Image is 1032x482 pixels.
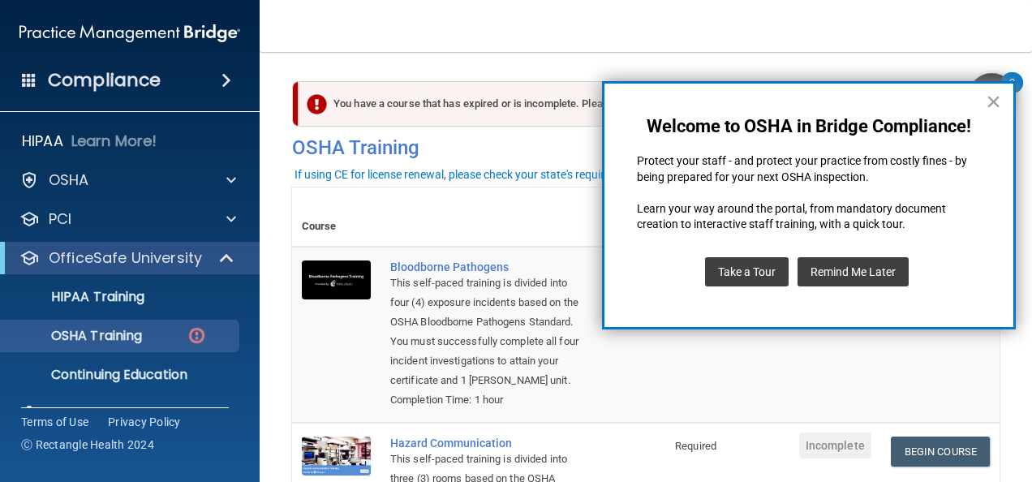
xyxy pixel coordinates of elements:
[705,257,789,286] button: Take a Tour
[292,166,897,183] button: If using CE for license renewal, please check your state's requirements for online vs. live cours...
[22,131,63,151] p: HIPAA
[11,367,232,383] p: Continuing Education
[637,201,981,233] p: Learn your way around the portal, from mandatory document creation to interactive staff training,...
[187,325,207,346] img: danger-circle.6113f641.png
[798,257,909,286] button: Remind Me Later
[799,433,871,458] span: Incomplete
[295,169,895,180] div: If using CE for license renewal, please check your state's requirements for online vs. live cours...
[675,440,716,452] span: Required
[11,328,142,344] p: OSHA Training
[48,69,161,92] h4: Compliance
[292,187,381,247] th: Course
[21,437,154,453] span: Ⓒ Rectangle Health 2024
[390,390,584,410] div: Completion Time: 1 hour
[108,414,181,430] a: Privacy Policy
[637,153,981,185] p: Protect your staff - and protect your practice from costly fines - by being prepared for your nex...
[71,131,157,151] p: Learn More!
[751,367,1013,432] iframe: Drift Widget Chat Controller
[49,404,109,424] p: Settings
[49,248,202,268] p: OfficeSafe University
[11,289,144,305] p: HIPAA Training
[986,88,1001,114] button: Close
[21,414,88,430] a: Terms of Use
[891,437,990,467] a: Begin Course
[390,437,584,450] div: Hazard Communication
[307,94,327,114] img: exclamation-circle-solid-danger.72ef9ffc.png
[299,81,992,127] div: You have a course that has expired or is incomplete. Please complete the course to get your certi...
[19,17,240,49] img: PMB logo
[637,116,981,137] h3: Welcome to OSHA in Bridge Compliance!
[49,170,89,190] p: OSHA
[390,273,584,390] div: This self-paced training is divided into four (4) exposure incidents based on the OSHA Bloodborne...
[390,260,584,273] div: Bloodborne Pathogens
[968,73,1016,121] button: Open Resource Center, 2 new notifications
[49,209,71,229] p: PCI
[292,136,1000,159] h4: OSHA Training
